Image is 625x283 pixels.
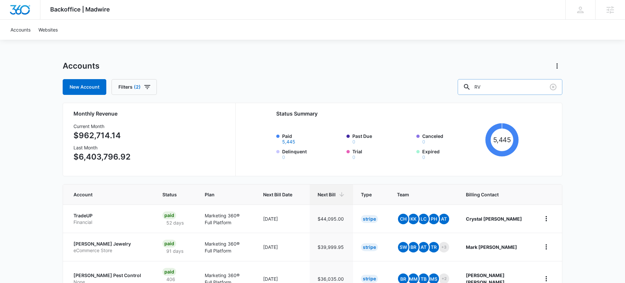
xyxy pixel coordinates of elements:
[352,148,413,160] label: Trial
[162,248,187,254] p: 91 days
[73,123,131,130] h3: Current Month
[73,241,147,247] p: [PERSON_NAME] Jewelry
[361,243,378,251] div: Stripe
[408,242,419,252] span: BR
[282,140,295,144] button: Paid
[422,148,483,160] label: Expired
[255,233,310,261] td: [DATE]
[263,191,292,198] span: Next Bill Date
[318,191,336,198] span: Next Bill
[73,241,147,253] a: [PERSON_NAME] JewelryeCommerce Store
[352,133,413,144] label: Past Due
[7,20,34,40] a: Accounts
[458,79,562,95] input: Search
[34,20,62,40] a: Websites
[63,61,99,71] h1: Accounts
[73,151,131,163] p: $6,403,796.92
[73,212,147,225] a: TradeUPFinancial
[418,214,429,224] span: LC
[63,79,106,95] a: New Account
[73,110,227,118] h2: Monthly Revenue
[73,130,131,141] p: $962,714.14
[310,233,353,261] td: $39,999.95
[162,268,176,276] div: Paid
[408,214,419,224] span: KK
[205,191,248,198] span: Plan
[493,136,511,144] tspan: 5,445
[310,205,353,233] td: $44,095.00
[541,213,552,224] button: home
[112,79,157,95] button: Filters(2)
[428,242,439,252] span: TR
[428,214,439,224] span: PH
[466,191,525,198] span: Billing Contact
[282,133,343,144] label: Paid
[282,148,343,160] label: Delinquent
[73,219,147,226] p: Financial
[398,242,408,252] span: SW
[73,212,147,219] p: TradeUP
[466,244,517,250] strong: Mark [PERSON_NAME]
[361,215,378,223] div: Stripe
[50,6,110,13] span: Backoffice | Madwire
[466,216,522,222] strong: Crystal [PERSON_NAME]
[73,144,131,151] h3: Last Month
[276,110,519,118] h2: Status Summary
[162,211,176,219] div: Paid
[418,242,429,252] span: At
[255,205,310,233] td: [DATE]
[439,242,449,252] span: +3
[73,272,147,279] p: [PERSON_NAME] Pest Control
[361,275,378,283] div: Stripe
[162,240,176,248] div: Paid
[73,191,137,198] span: Account
[162,219,188,226] p: 52 days
[422,133,483,144] label: Canceled
[548,82,558,92] button: Clear
[205,212,248,226] p: Marketing 360® Full Platform
[397,191,441,198] span: Team
[552,61,562,71] button: Actions
[361,191,372,198] span: Type
[134,85,141,89] span: (2)
[541,242,552,252] button: home
[162,191,179,198] span: Status
[398,214,408,224] span: CH
[205,240,248,254] p: Marketing 360® Full Platform
[73,247,147,254] p: eCommerce Store
[439,214,449,224] span: AT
